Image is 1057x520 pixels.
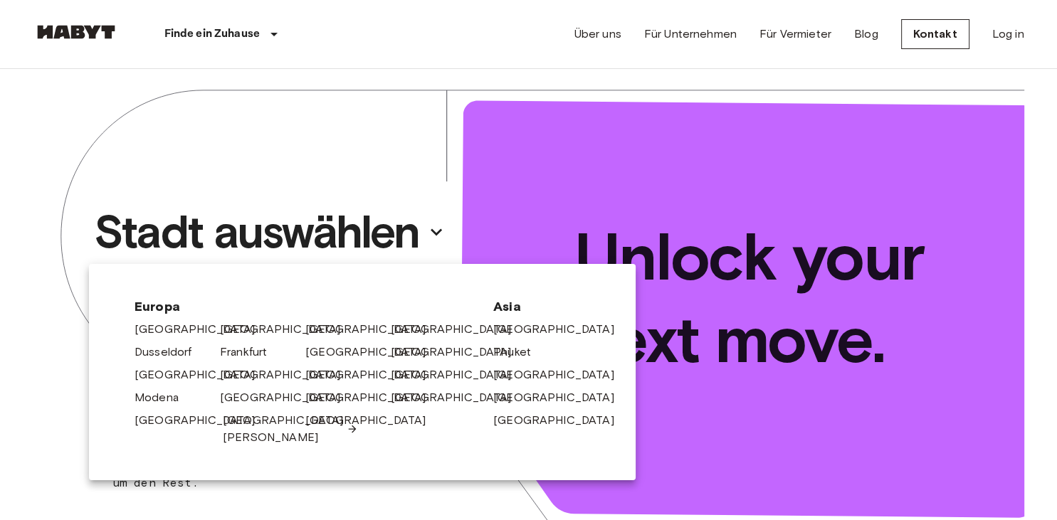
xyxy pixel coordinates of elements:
[220,389,355,406] a: [GEOGRAPHIC_DATA]
[220,321,355,338] a: [GEOGRAPHIC_DATA]
[493,298,590,315] span: Asia
[220,344,281,361] a: Frankfurt
[135,321,270,338] a: [GEOGRAPHIC_DATA]
[493,321,629,338] a: [GEOGRAPHIC_DATA]
[305,321,441,338] a: [GEOGRAPHIC_DATA]
[391,321,526,338] a: [GEOGRAPHIC_DATA]
[391,366,526,383] a: [GEOGRAPHIC_DATA]
[223,412,358,446] a: [GEOGRAPHIC_DATA][PERSON_NAME]
[493,389,629,406] a: [GEOGRAPHIC_DATA]
[135,389,193,406] a: Modena
[305,412,441,429] a: [GEOGRAPHIC_DATA]
[135,298,470,315] span: Europa
[493,412,629,429] a: [GEOGRAPHIC_DATA]
[135,366,270,383] a: [GEOGRAPHIC_DATA]
[135,412,270,429] a: [GEOGRAPHIC_DATA]
[135,344,206,361] a: Dusseldorf
[305,389,441,406] a: [GEOGRAPHIC_DATA]
[305,344,441,361] a: [GEOGRAPHIC_DATA]
[305,366,441,383] a: [GEOGRAPHIC_DATA]
[493,366,629,383] a: [GEOGRAPHIC_DATA]
[220,366,355,383] a: [GEOGRAPHIC_DATA]
[391,389,526,406] a: [GEOGRAPHIC_DATA]
[391,344,526,361] a: [GEOGRAPHIC_DATA]
[493,344,545,361] a: Phuket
